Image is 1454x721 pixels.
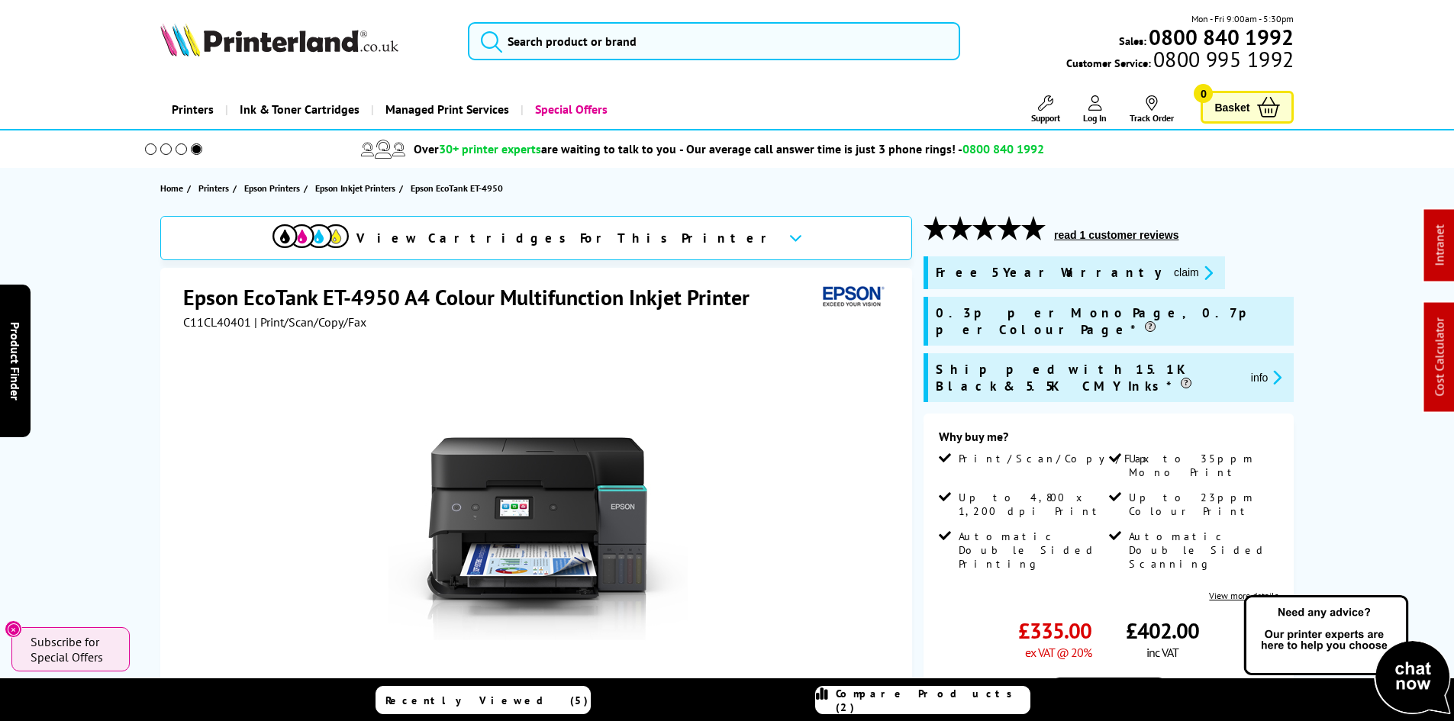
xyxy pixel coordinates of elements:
div: Why buy me? [939,429,1278,452]
span: £402.00 [1126,616,1199,645]
span: Basket [1214,97,1249,117]
span: Mon - Fri 9:00am - 5:30pm [1191,11,1294,26]
a: Ink & Toner Cartridges [225,90,371,129]
span: Up to 4,800 x 1,200 dpi Print [959,491,1105,518]
img: View Cartridges [272,224,349,248]
a: Basket 0 [1201,91,1294,124]
span: Customer Service: [1066,52,1294,70]
div: Out of Stock [1052,678,1166,711]
a: Track Order [1130,95,1174,124]
h1: Epson EcoTank ET-4950 A4 Colour Multifunction Inkjet Printer [183,283,765,311]
span: Sales: [1119,34,1146,48]
span: £335.00 [1018,616,1091,645]
span: Product Finder [8,321,23,400]
span: Free 5 Year Warranty [936,264,1162,282]
span: 0800 995 1992 [1151,52,1294,66]
span: Support [1031,112,1060,124]
a: Cost Calculator [1432,318,1447,397]
span: 30+ printer experts [439,141,541,156]
span: View Cartridges For This Printer [356,230,776,246]
a: Epson Inkjet Printers [315,180,399,196]
a: Printers [160,90,225,129]
span: Automatic Double Sided Scanning [1129,529,1275,571]
span: Ink & Toner Cartridges [240,90,359,129]
span: | Print/Scan/Copy/Fax [254,314,366,330]
span: Epson Printers [244,180,300,196]
input: Search product or brand [468,22,960,60]
span: Home [160,180,183,196]
a: Recently Viewed (5) [376,686,591,714]
button: promo-description [1246,369,1287,386]
a: Support [1031,95,1060,124]
img: Open Live Chat window [1240,593,1454,718]
span: inc VAT [1146,645,1178,660]
button: Close [5,620,22,638]
span: Up to 23ppm Colour Print [1129,491,1275,518]
span: 0.3p per Mono Page, 0.7p per Colour Page* [936,304,1286,338]
span: Over are waiting to talk to you [414,141,676,156]
a: View more details [1209,590,1278,601]
img: Epson EcoTank ET-4950 [388,360,688,659]
span: Compare Products (2) [836,687,1030,714]
button: promo-description [1169,264,1217,282]
a: Epson Printers [244,180,304,196]
span: Up to 35ppm Mono Print [1129,452,1275,479]
span: Log In [1083,112,1107,124]
a: 0800 840 1992 [1146,30,1294,44]
button: read 1 customer reviews [1049,228,1183,242]
span: - Our average call answer time is just 3 phone rings! - [679,141,1044,156]
span: Shipped with 15.1K Black & 5.5K CMY Inks* [936,361,1239,394]
span: 0 [1194,84,1213,103]
span: Print/Scan/Copy/Fax [959,452,1155,465]
b: 0800 840 1992 [1149,23,1294,51]
a: Printerland Logo [160,23,450,60]
a: Special Offers [521,90,619,129]
a: Managed Print Services [371,90,521,129]
a: Home [160,180,187,196]
span: Epson EcoTank ET-4950 [411,180,503,196]
span: Automatic Double Sided Printing [959,529,1105,571]
img: Epson [817,283,887,311]
a: Epson EcoTank ET-4950 [411,180,507,196]
a: Intranet [1432,225,1447,266]
a: Compare Products (2) [815,686,1030,714]
a: Log In [1083,95,1107,124]
span: Subscribe for Special Offers [31,634,114,665]
span: Printers [198,180,229,196]
span: Recently Viewed (5) [385,694,588,707]
span: C11CL40401 [183,314,251,330]
a: Printers [198,180,233,196]
span: Epson Inkjet Printers [315,180,395,196]
span: ex VAT @ 20% [1025,645,1091,660]
span: 0800 840 1992 [962,141,1044,156]
img: Printerland Logo [160,23,398,56]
